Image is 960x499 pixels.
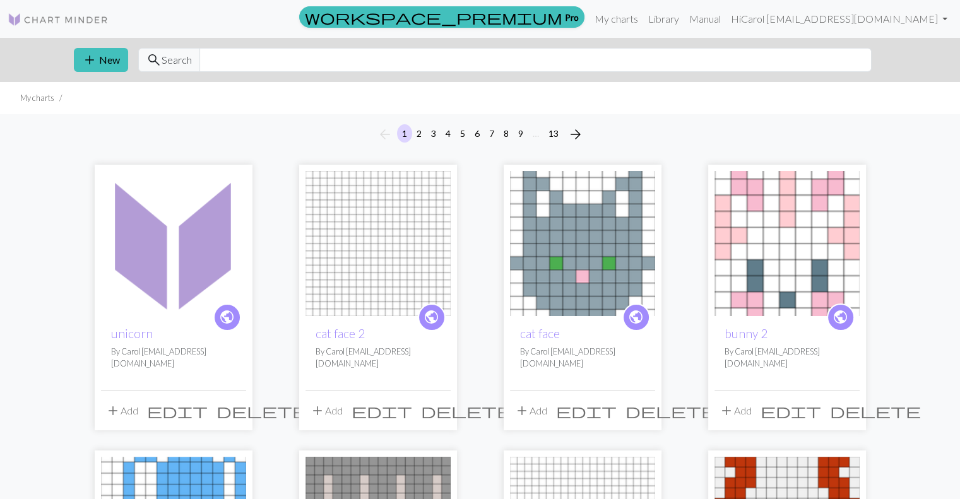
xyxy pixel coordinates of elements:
[441,124,456,143] button: 4
[510,399,552,423] button: Add
[305,8,562,26] span: workspace_premium
[111,326,153,341] a: unicorn
[761,403,821,418] i: Edit
[470,124,485,143] button: 6
[213,303,241,331] a: public
[412,124,427,143] button: 2
[520,346,645,370] p: By Carol [EMAIL_ADDRESS][DOMAIN_NAME]
[105,402,121,420] span: add
[212,399,312,423] button: Delete
[556,403,617,418] i: Edit
[316,346,441,370] p: By Carol [EMAIL_ADDRESS][DOMAIN_NAME]
[424,307,439,327] span: public
[714,399,756,423] button: Add
[826,399,925,423] button: Delete
[372,124,588,144] nav: Page navigation
[756,399,826,423] button: Edit
[833,307,848,327] span: public
[714,236,860,248] a: bunny 2
[146,51,162,69] span: search
[719,402,734,420] span: add
[20,92,54,104] li: My charts
[552,399,621,423] button: Edit
[216,402,307,420] span: delete
[82,51,97,69] span: add
[833,305,848,330] i: public
[147,403,208,418] i: Edit
[628,305,644,330] i: public
[510,236,655,248] a: cat face
[143,399,212,423] button: Edit
[111,346,236,370] p: By Carol [EMAIL_ADDRESS][DOMAIN_NAME]
[101,236,246,248] a: unicorn
[305,171,451,316] img: cat face 2
[761,402,821,420] span: edit
[520,326,560,341] a: cat face
[299,6,584,28] a: Pro
[830,402,921,420] span: delete
[101,399,143,423] button: Add
[513,124,528,143] button: 9
[543,124,564,143] button: 13
[219,305,235,330] i: public
[725,346,850,370] p: By Carol [EMAIL_ADDRESS][DOMAIN_NAME]
[418,303,446,331] a: public
[725,326,767,341] a: bunny 2
[347,399,417,423] button: Edit
[147,402,208,420] span: edit
[162,52,192,68] span: Search
[556,402,617,420] span: edit
[499,124,514,143] button: 8
[305,236,451,248] a: cat face 2
[684,6,726,32] a: Manual
[484,124,499,143] button: 7
[568,126,583,143] span: arrow_forward
[568,127,583,142] i: Next
[310,402,325,420] span: add
[8,12,109,27] img: Logo
[352,403,412,418] i: Edit
[74,48,128,72] button: New
[352,402,412,420] span: edit
[426,124,441,143] button: 3
[424,305,439,330] i: public
[316,326,365,341] a: cat face 2
[397,124,412,143] button: 1
[827,303,855,331] a: public
[622,303,650,331] a: public
[421,402,512,420] span: delete
[643,6,684,32] a: Library
[510,171,655,316] img: cat face
[514,402,530,420] span: add
[219,307,235,327] span: public
[417,399,516,423] button: Delete
[625,402,716,420] span: delete
[621,399,721,423] button: Delete
[305,399,347,423] button: Add
[455,124,470,143] button: 5
[726,6,952,32] a: HiCarol [EMAIL_ADDRESS][DOMAIN_NAME]
[563,124,588,144] button: Next
[590,6,643,32] a: My charts
[101,171,246,316] img: unicorn
[714,171,860,316] img: bunny 2
[628,307,644,327] span: public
